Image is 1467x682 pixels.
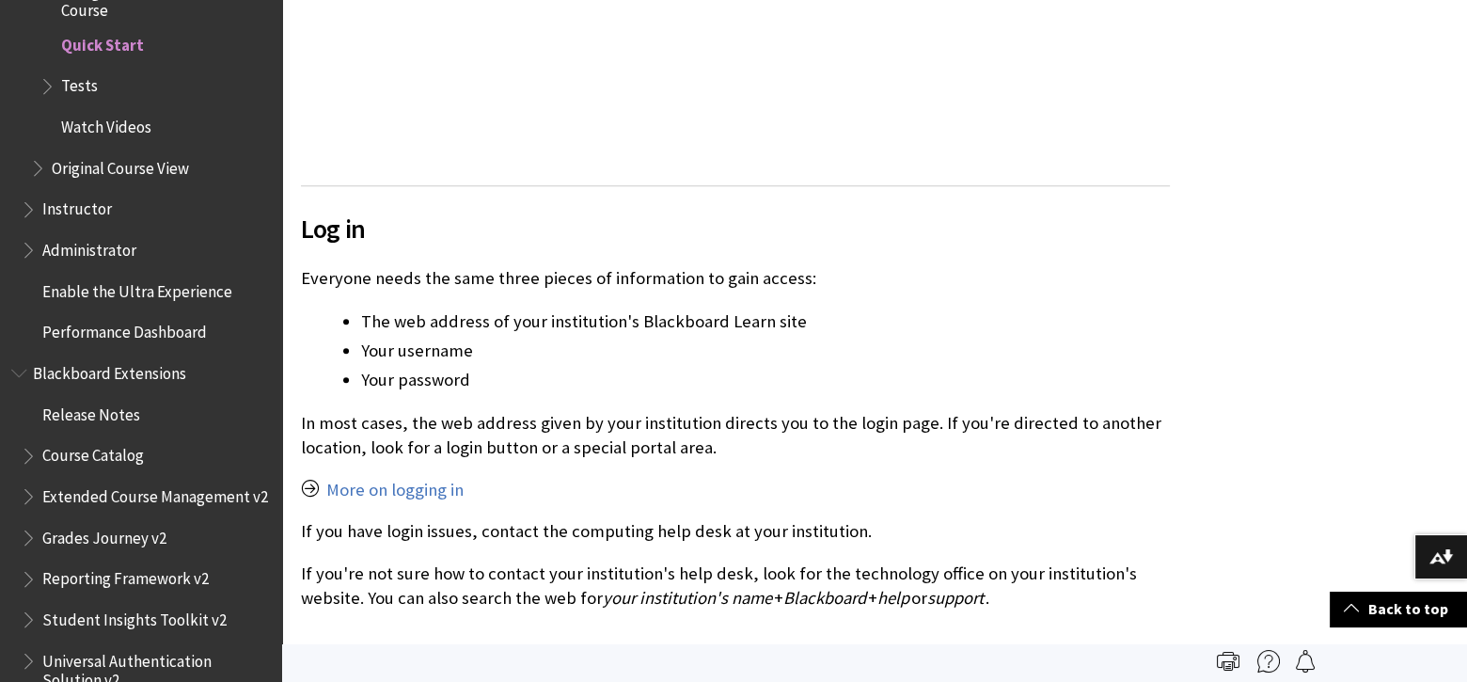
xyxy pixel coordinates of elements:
span: Course Catalog [42,440,144,466]
span: Administrator [42,234,136,260]
span: Extended Course Management v2 [42,481,268,506]
li: The web address of your institution's Blackboard Learn site [361,309,1170,335]
img: Print [1217,650,1239,673]
p: If you're not sure how to contact your institution's help desk, look for the technology office on... [301,562,1170,611]
span: Grades Journey v2 [42,522,166,547]
span: support [927,587,984,609]
span: Blackboard Extensions [33,357,186,383]
span: Release Notes [42,399,140,424]
img: Follow this page [1294,650,1317,673]
span: your institution's name [603,587,772,609]
p: If you have login issues, contact the computing help desk at your institution. [301,519,1170,544]
span: Quick Start [61,29,144,55]
li: Your username [361,338,1170,364]
span: Performance Dashboard [42,317,207,342]
span: Instructor [42,194,112,219]
span: Blackboard [783,587,866,609]
li: Your password [361,367,1170,393]
p: Everyone needs the same three pieces of information to gain access: [301,266,1170,291]
span: Reporting Framework v2 [42,563,209,589]
img: More help [1257,650,1280,673]
span: Tests [61,71,98,96]
span: help [877,587,909,609]
a: More on logging in [326,479,464,501]
span: Log in [301,209,1170,248]
span: Enable the Ultra Experience [42,276,232,301]
span: Student Insights Toolkit v2 [42,604,227,629]
a: Back to top [1330,592,1467,626]
span: Original Course View [52,152,189,178]
span: Watch Videos [61,111,151,136]
p: In most cases, the web address given by your institution directs you to the login page. If you're... [301,411,1170,460]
